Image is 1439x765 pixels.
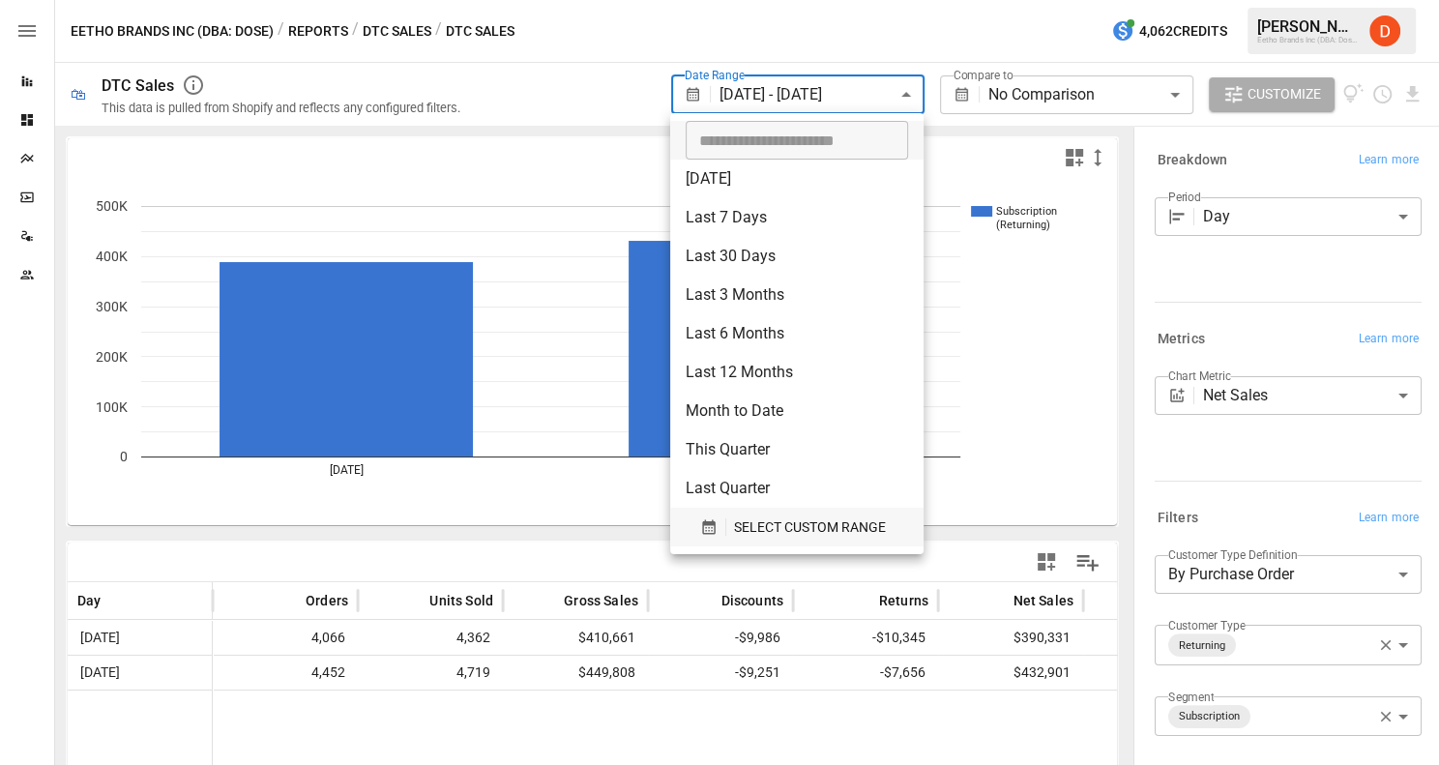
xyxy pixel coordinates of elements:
li: This Quarter [670,430,924,469]
li: [DATE] [670,160,924,198]
li: Last Quarter [670,469,924,508]
span: SELECT CUSTOM RANGE [734,515,886,540]
li: Month to Date [670,392,924,430]
li: Last 12 Months [670,353,924,392]
li: Last 30 Days [670,237,924,276]
button: SELECT CUSTOM RANGE [686,508,908,546]
li: Last 7 Days [670,198,924,237]
li: Last 3 Months [670,276,924,314]
li: Last 6 Months [670,314,924,353]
